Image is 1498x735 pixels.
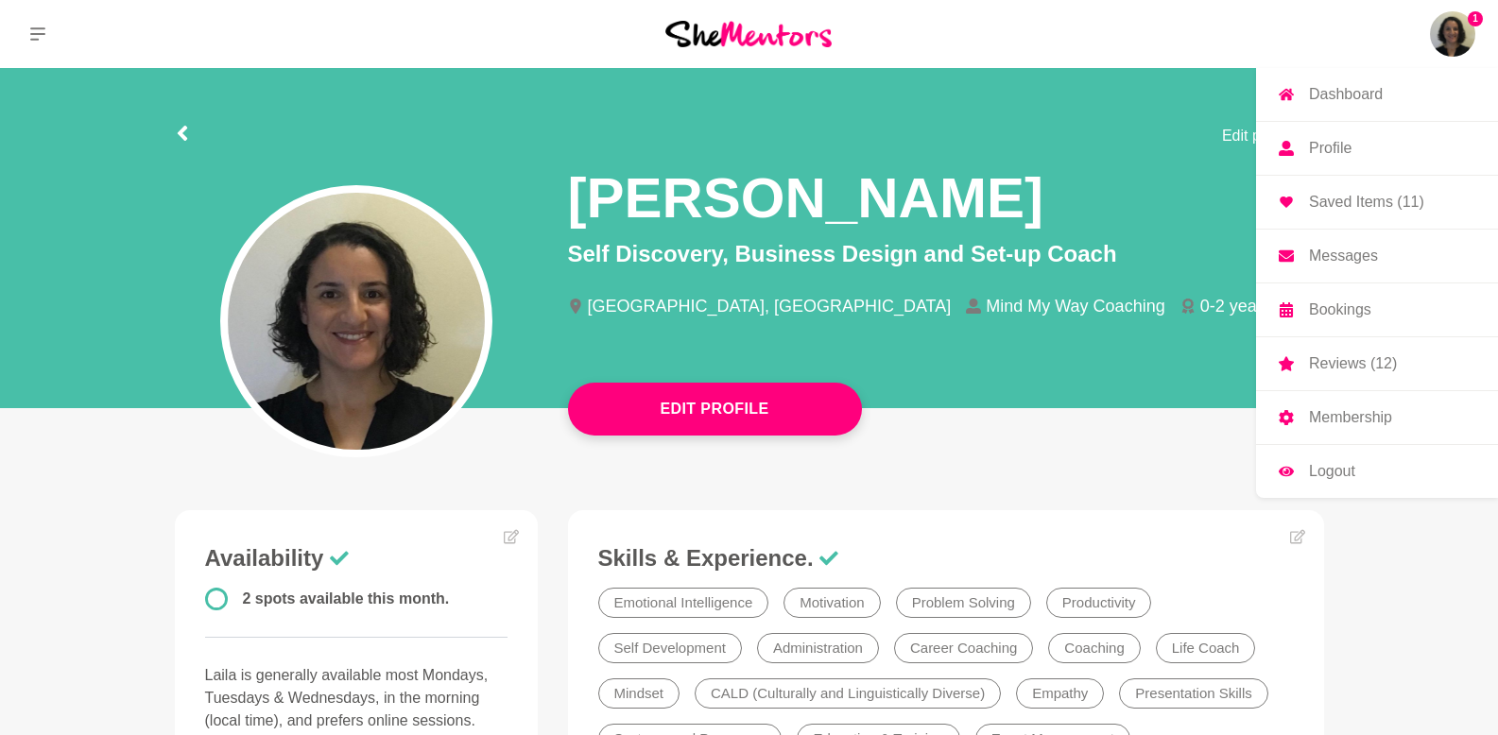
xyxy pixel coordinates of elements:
li: 0-2 years [1180,298,1286,315]
p: Laila is generally available most Mondays, Tuesdays & Wednesdays, in the morning (local time), an... [205,664,508,732]
span: 2 spots available this month. [243,590,450,607]
span: Edit profile [1222,125,1294,147]
a: Laila Punj1DashboardProfileSaved Items (11)MessagesBookingsReviews (12)MembershipLogout [1430,11,1475,57]
a: Saved Items (11) [1256,176,1498,229]
p: Membership [1309,410,1392,425]
h3: Skills & Experience. [598,544,1294,573]
p: Messages [1309,248,1378,264]
p: Self Discovery, Business Design and Set-up Coach [568,237,1324,271]
img: Laila Punj [1430,11,1475,57]
li: Mind My Way Coaching [966,298,1179,315]
li: [GEOGRAPHIC_DATA], [GEOGRAPHIC_DATA] [568,298,967,315]
h3: Availability [205,544,508,573]
h1: [PERSON_NAME] [568,162,1043,233]
a: Bookings [1256,283,1498,336]
button: Edit Profile [568,383,862,436]
a: Dashboard [1256,68,1498,121]
a: Reviews (12) [1256,337,1498,390]
img: She Mentors Logo [665,21,832,46]
p: Dashboard [1309,87,1383,102]
p: Saved Items (11) [1309,195,1424,210]
p: Bookings [1309,302,1371,317]
p: Profile [1309,141,1352,156]
span: 1 [1468,11,1483,26]
p: Logout [1309,464,1355,479]
a: Profile [1256,122,1498,175]
p: Reviews (12) [1309,356,1397,371]
a: Messages [1256,230,1498,282]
